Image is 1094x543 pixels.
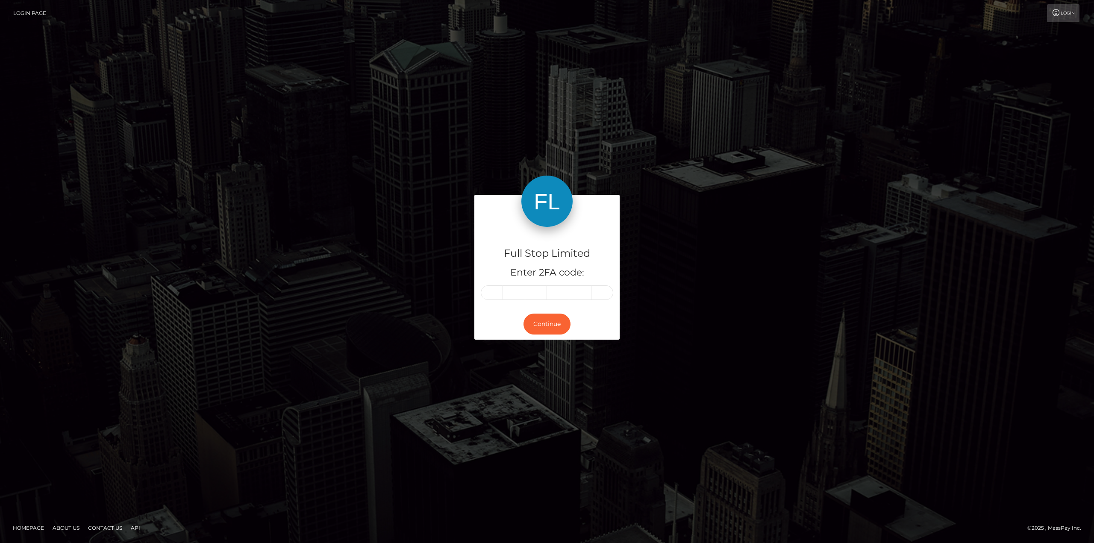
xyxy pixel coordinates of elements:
[1027,523,1088,533] div: © 2025 , MassPay Inc.
[85,521,126,534] a: Contact Us
[49,521,83,534] a: About Us
[9,521,47,534] a: Homepage
[521,176,573,227] img: Full Stop Limited
[127,521,144,534] a: API
[523,314,571,335] button: Continue
[13,4,46,22] a: Login Page
[481,246,613,261] h4: Full Stop Limited
[1047,4,1079,22] a: Login
[481,266,613,279] h5: Enter 2FA code:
